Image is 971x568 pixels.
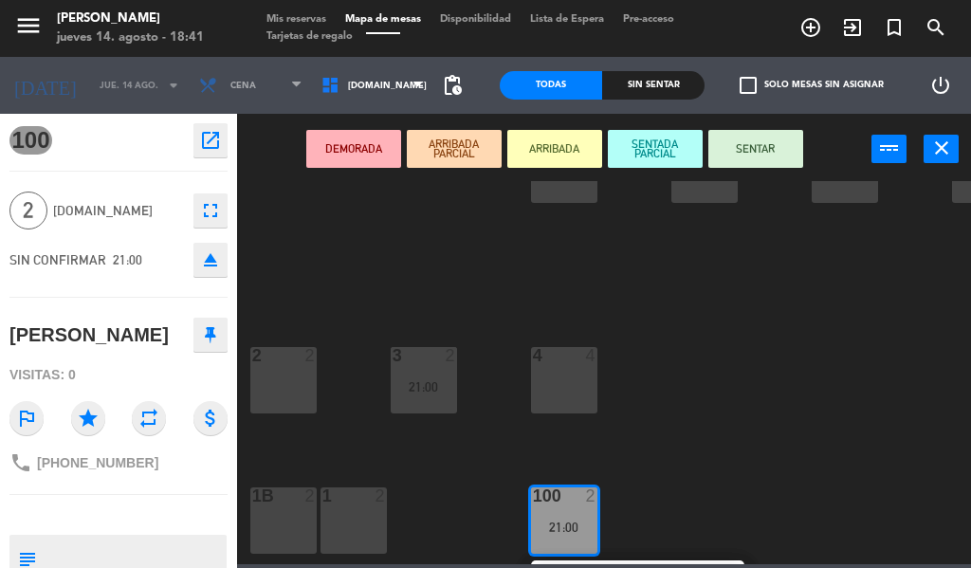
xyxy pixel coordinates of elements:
[925,16,947,39] i: search
[9,192,47,229] span: 2
[14,11,43,46] button: menu
[57,28,204,47] div: jueves 14. agosto - 18:41
[14,11,43,40] i: menu
[521,14,614,25] span: Lista de Espera
[375,487,386,504] div: 2
[9,358,228,392] div: Visitas: 0
[193,193,228,228] button: fullscreen
[162,74,185,97] i: arrow_drop_down
[614,14,684,25] span: Pre-acceso
[602,71,705,100] div: Sin sentar
[348,81,427,91] span: [DOMAIN_NAME]
[304,487,316,504] div: 2
[507,130,602,168] button: ARRIBADA
[708,130,803,168] button: SENTAR
[304,347,316,364] div: 2
[252,487,253,504] div: 1B
[257,31,362,42] span: Tarjetas de regalo
[257,14,336,25] span: Mis reservas
[53,200,184,222] span: [DOMAIN_NAME]
[431,14,521,25] span: Disponibilidad
[37,455,158,470] span: [PHONE_NUMBER]
[608,130,703,168] button: SENTADA PARCIAL
[924,135,959,163] button: close
[500,71,602,100] div: Todas
[322,487,323,504] div: 1
[57,9,204,28] div: [PERSON_NAME]
[871,135,907,163] button: power_input
[393,347,394,364] div: 3
[193,123,228,157] button: open_in_new
[9,126,52,155] span: 100
[883,16,906,39] i: turned_in_not
[531,521,597,534] div: 21:00
[199,199,222,222] i: fullscreen
[113,252,142,267] span: 21:00
[9,451,32,474] i: phone
[199,248,222,271] i: eject
[71,401,105,435] i: star
[930,137,953,159] i: close
[336,14,431,25] span: Mapa de mesas
[533,487,534,504] div: 100
[878,137,901,159] i: power_input
[445,347,456,364] div: 2
[193,401,228,435] i: attach_money
[740,77,757,94] span: check_box_outline_blank
[799,16,822,39] i: add_circle_outline
[9,320,169,351] div: [PERSON_NAME]
[585,487,596,504] div: 2
[533,347,534,364] div: 4
[132,401,166,435] i: repeat
[740,77,884,94] label: Solo mesas sin asignar
[9,252,106,267] span: SIN CONFIRMAR
[9,401,44,435] i: outlined_flag
[929,74,952,97] i: power_settings_new
[812,170,878,183] div: 21:00
[585,347,596,364] div: 4
[407,130,502,168] button: ARRIBADA PARCIAL
[252,347,253,364] div: 2
[230,81,256,91] span: Cena
[193,243,228,277] button: eject
[441,74,464,97] span: pending_actions
[306,130,401,168] button: DEMORADA
[841,16,864,39] i: exit_to_app
[391,380,457,394] div: 21:00
[199,129,222,152] i: open_in_new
